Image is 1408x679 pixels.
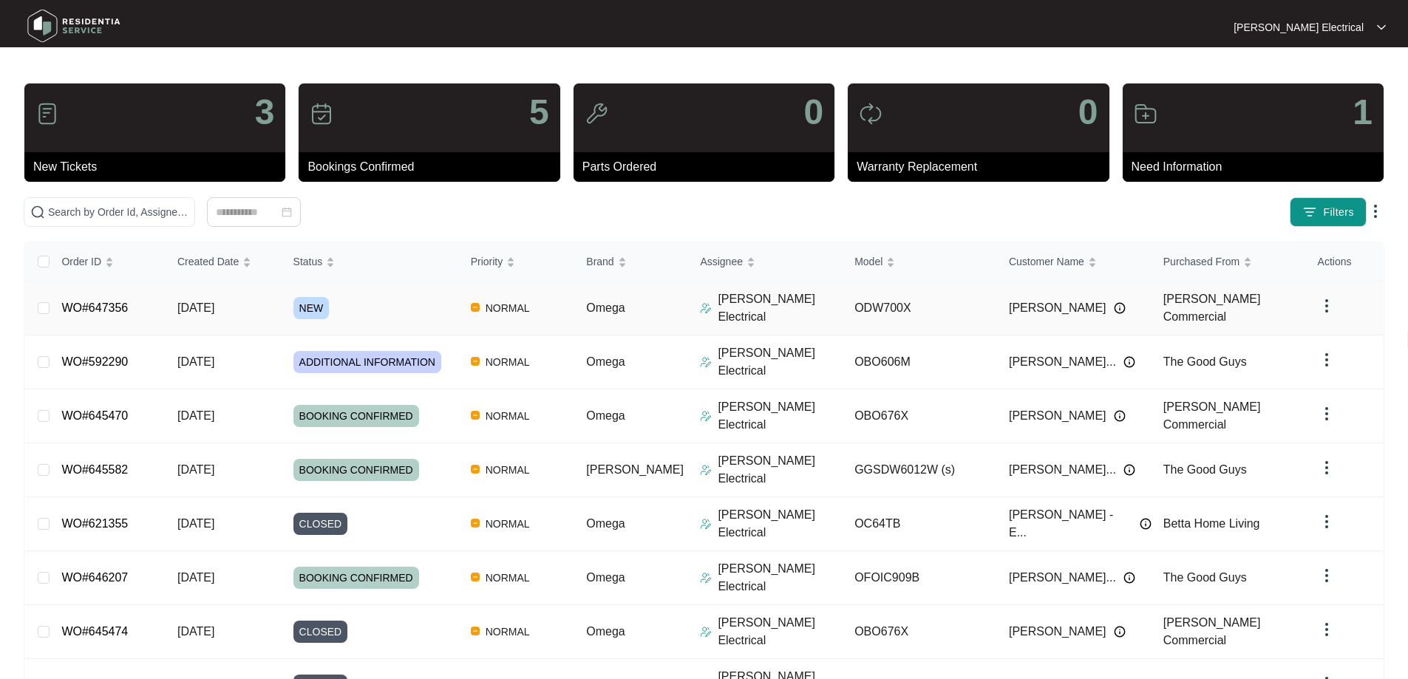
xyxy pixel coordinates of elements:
[1163,616,1261,646] span: [PERSON_NAME] Commercial
[48,204,188,220] input: Search by Order Id, Assignee Name, Customer Name, Brand and Model
[1163,571,1247,584] span: The Good Guys
[1009,407,1106,425] span: [PERSON_NAME]
[1234,20,1364,35] p: [PERSON_NAME] Electrical
[1140,518,1152,530] img: Info icon
[1318,621,1336,638] img: dropdown arrow
[1009,623,1106,641] span: [PERSON_NAME]
[471,519,480,528] img: Vercel Logo
[700,356,712,368] img: Assigner Icon
[586,517,625,530] span: Omega
[1318,351,1336,369] img: dropdown arrow
[1009,299,1106,317] span: [PERSON_NAME]
[471,627,480,635] img: Vercel Logo
[529,95,549,130] p: 5
[293,567,419,589] span: BOOKING CONFIRMED
[700,626,712,638] img: Assigner Icon
[61,301,128,314] a: WO#647356
[997,242,1152,282] th: Customer Name
[177,571,214,584] span: [DATE]
[293,405,419,427] span: BOOKING CONFIRMED
[700,302,712,314] img: Assigner Icon
[293,621,348,643] span: CLOSED
[177,301,214,314] span: [DATE]
[700,410,712,422] img: Assigner Icon
[1114,626,1126,638] img: Info icon
[1114,302,1126,314] img: Info icon
[1163,293,1261,323] span: [PERSON_NAME] Commercial
[177,517,214,530] span: [DATE]
[854,253,882,270] span: Model
[61,571,128,584] a: WO#646207
[1163,253,1239,270] span: Purchased From
[586,463,684,476] span: [PERSON_NAME]
[1367,202,1384,220] img: dropdown arrow
[700,572,712,584] img: Assigner Icon
[700,253,743,270] span: Assignee
[255,95,275,130] p: 3
[1123,464,1135,476] img: Info icon
[310,102,333,126] img: icon
[1163,355,1247,368] span: The Good Guys
[293,459,419,481] span: BOOKING CONFIRMED
[177,625,214,638] span: [DATE]
[480,515,536,533] span: NORMAL
[1152,242,1306,282] th: Purchased From
[1318,567,1336,584] img: dropdown arrow
[480,623,536,641] span: NORMAL
[293,513,348,535] span: CLOSED
[1290,197,1367,227] button: filter iconFilters
[1009,253,1084,270] span: Customer Name
[471,411,480,420] img: Vercel Logo
[1078,95,1098,130] p: 0
[1132,158,1384,176] p: Need Information
[1318,459,1336,477] img: dropdown arrow
[61,517,128,530] a: WO#621355
[1163,400,1261,431] span: [PERSON_NAME] Commercial
[471,357,480,366] img: Vercel Logo
[1134,102,1157,126] img: icon
[586,409,625,422] span: Omega
[582,158,834,176] p: Parts Ordered
[480,407,536,425] span: NORMAL
[61,253,101,270] span: Order ID
[843,497,997,551] td: OC64TB
[459,242,575,282] th: Priority
[1009,461,1116,479] span: [PERSON_NAME]...
[1009,353,1116,371] span: [PERSON_NAME]...
[33,158,285,176] p: New Tickets
[471,303,480,312] img: Vercel Logo
[293,253,323,270] span: Status
[843,335,997,389] td: OBO606M
[843,551,997,605] td: OFOIC909B
[480,299,536,317] span: NORMAL
[61,463,128,476] a: WO#645582
[61,355,128,368] a: WO#592290
[586,355,625,368] span: Omega
[177,409,214,422] span: [DATE]
[293,297,330,319] span: NEW
[1306,242,1383,282] th: Actions
[177,253,239,270] span: Created Date
[859,102,882,126] img: icon
[843,282,997,335] td: ODW700X
[718,290,843,326] p: [PERSON_NAME] Electrical
[480,461,536,479] span: NORMAL
[471,465,480,474] img: Vercel Logo
[586,301,625,314] span: Omega
[586,625,625,638] span: Omega
[22,4,126,48] img: residentia service logo
[586,253,613,270] span: Brand
[718,506,843,542] p: [PERSON_NAME] Electrical
[1318,513,1336,530] img: dropdown arrow
[1009,569,1116,587] span: [PERSON_NAME]...
[471,253,503,270] span: Priority
[307,158,560,176] p: Bookings Confirmed
[50,242,166,282] th: Order ID
[700,518,712,530] img: Assigner Icon
[1114,410,1126,422] img: Info icon
[61,625,128,638] a: WO#645474
[1318,297,1336,315] img: dropdown arrow
[585,102,608,126] img: icon
[1302,205,1317,219] img: filter icon
[61,409,128,422] a: WO#645470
